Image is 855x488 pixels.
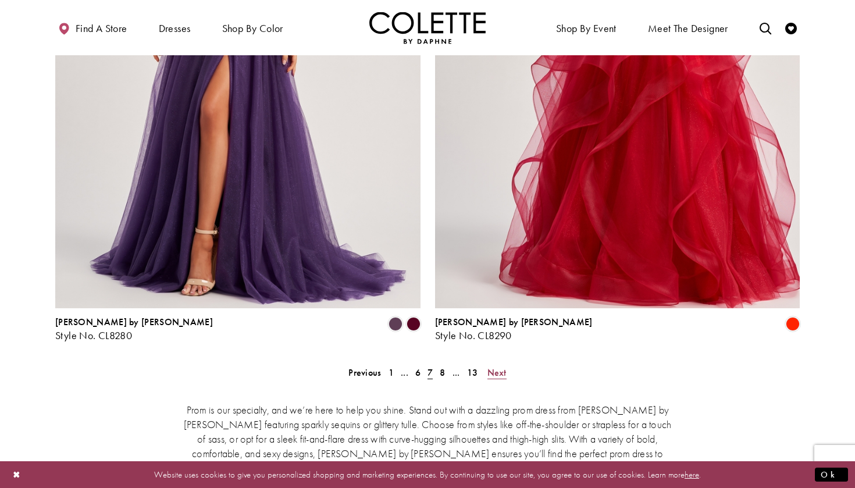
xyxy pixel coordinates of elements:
[55,317,213,341] div: Colette by Daphne Style No. CL8280
[389,366,394,379] span: 1
[219,12,286,44] span: Shop by color
[348,366,381,379] span: Previous
[397,364,412,381] a: ...
[648,23,728,34] span: Meet the designer
[440,366,445,379] span: 8
[453,366,460,379] span: ...
[407,317,421,331] i: Burgundy
[645,12,731,44] a: Meet the designer
[782,12,800,44] a: Check Wishlist
[436,364,448,381] a: 8
[449,364,464,381] a: ...
[556,23,617,34] span: Shop By Event
[685,468,699,480] a: here
[435,317,593,341] div: Colette by Daphne Style No. CL8290
[389,317,402,331] i: Plum
[156,12,194,44] span: Dresses
[84,466,771,482] p: Website uses cookies to give you personalized shopping and marketing experiences. By continuing t...
[369,12,486,44] a: Visit Home Page
[412,364,424,381] a: 6
[487,366,507,379] span: Next
[7,464,27,485] button: Close Dialog
[815,467,848,482] button: Submit Dialog
[427,366,433,379] span: 7
[757,12,774,44] a: Toggle search
[464,364,482,381] a: 13
[484,364,510,381] a: Next Page
[435,329,512,342] span: Style No. CL8290
[385,364,397,381] a: 1
[467,366,478,379] span: 13
[55,329,132,342] span: Style No. CL8280
[415,366,421,379] span: 6
[76,23,127,34] span: Find a store
[424,364,436,381] span: Current page
[553,12,619,44] span: Shop By Event
[345,364,384,381] a: Prev Page
[369,12,486,44] img: Colette by Daphne
[786,317,800,331] i: Scarlet
[55,12,130,44] a: Find a store
[55,316,213,328] span: [PERSON_NAME] by [PERSON_NAME]
[159,23,191,34] span: Dresses
[435,316,593,328] span: [PERSON_NAME] by [PERSON_NAME]
[222,23,283,34] span: Shop by color
[401,366,408,379] span: ...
